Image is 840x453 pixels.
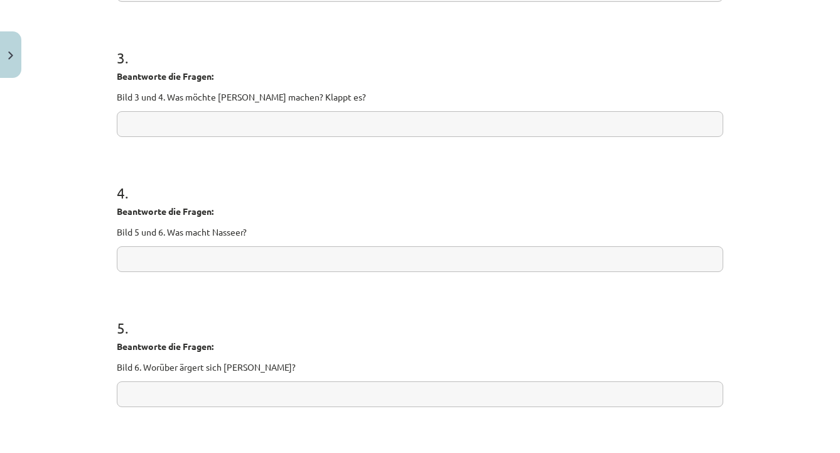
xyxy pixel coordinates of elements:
p: Bild 6. Worüber ärgert sich [PERSON_NAME]? [117,361,723,374]
h1: 3 . [117,27,723,66]
strong: Beantworte die Fragen: [117,70,213,82]
h1: 4 . [117,162,723,201]
p: Bild 5 und 6. Was macht Nasseer? [117,226,723,239]
h1: 5 . [117,297,723,336]
p: Bild 3 und 4. Was möchte [PERSON_NAME] machen? Klappt es? [117,90,723,104]
strong: Beantworte die Fragen: [117,205,213,217]
img: icon-close-lesson-0947bae3869378f0d4975bcd49f059093ad1ed9edebbc8119c70593378902aed.svg [8,52,13,60]
strong: Beantworte die Fragen: [117,341,213,352]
